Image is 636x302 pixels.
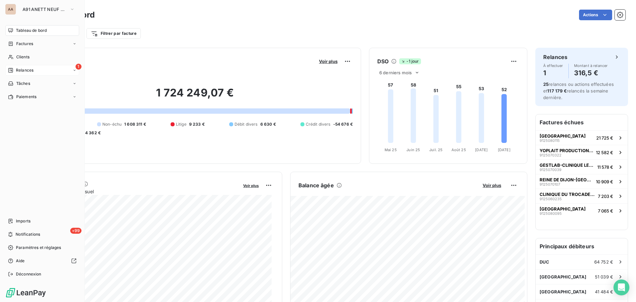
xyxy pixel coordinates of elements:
img: Logo LeanPay [5,287,46,298]
span: 11 578 € [597,164,613,170]
h4: 1 [543,68,563,78]
tspan: Juil. 25 [429,148,443,152]
span: Non-échu [102,121,122,127]
span: 25 [543,82,549,87]
span: DUC [540,259,549,265]
span: [GEOGRAPHIC_DATA] [540,274,587,279]
span: 12 582 € [596,150,613,155]
span: Débit divers [235,121,258,127]
span: 6 630 € [260,121,276,127]
button: [GEOGRAPHIC_DATA]91250800957 065 € [536,203,628,218]
span: [GEOGRAPHIC_DATA] [540,206,586,211]
button: Filtrer par facture [86,28,141,39]
button: [GEOGRAPHIC_DATA]912508011521 725 € [536,130,628,145]
span: Aide [16,258,25,264]
h6: Balance âgée [298,181,334,189]
tspan: Juin 25 [406,148,420,152]
span: YOPLAIT PRODUCTION FRANCE [540,148,593,153]
span: relances ou actions effectuées et relancés la semaine dernière. [543,82,614,100]
span: 64 752 € [594,259,613,265]
button: Voir plus [317,58,340,64]
span: 1 [76,64,81,70]
span: Paramètres et réglages [16,245,61,251]
span: 9125070107 [540,182,560,186]
button: Voir plus [241,182,261,188]
span: Tâches [16,81,30,87]
span: REINE DE DIJON-[GEOGRAPHIC_DATA] [540,177,593,182]
a: Aide [5,256,79,266]
span: 51 039 € [595,274,613,279]
tspan: Mai 25 [385,148,397,152]
span: A91 ANETT NEUF CHAMPAGNE [23,7,67,12]
span: 9125060235 [540,197,562,201]
span: Imports [16,218,30,224]
button: Actions [579,10,612,20]
tspan: [DATE] [475,148,488,152]
h6: Principaux débiteurs [536,238,628,254]
span: 9125080095 [540,211,562,215]
span: Voir plus [243,183,259,188]
button: CLINIQUE DU TROCADERO91250602357 203 € [536,189,628,203]
span: Voir plus [483,183,501,188]
button: Voir plus [481,182,503,188]
h6: Relances [543,53,567,61]
span: 7 203 € [598,194,613,199]
span: Relances [16,67,33,73]
span: +99 [70,228,81,234]
span: -4 362 € [83,130,101,136]
button: GESTLAB-CLINIQUE LES FONTAINES912507003911 578 € [536,159,628,174]
h6: Factures échues [536,114,628,130]
span: [GEOGRAPHIC_DATA] [540,133,586,139]
span: -54 676 € [333,121,353,127]
button: REINE DE DIJON-[GEOGRAPHIC_DATA]912507010710 909 € [536,174,628,189]
div: Open Intercom Messenger [613,279,629,295]
span: CLINIQUE DU TROCADERO [540,192,595,197]
span: 1 608 311 € [124,121,146,127]
span: 41 484 € [595,289,613,294]
span: 21 725 € [596,135,613,141]
span: Factures [16,41,33,47]
span: 9125070039 [540,168,561,172]
span: 9125070322 [540,153,561,157]
span: 10 909 € [596,179,613,184]
span: 9125080115 [540,139,560,143]
span: Notifications [16,231,40,237]
span: Paiements [16,94,36,100]
h2: 1 724 249,07 € [37,86,353,106]
span: 117 179 € [547,88,566,93]
tspan: Août 25 [451,148,466,152]
span: Chiffre d'affaires mensuel [37,188,238,195]
span: 6 derniers mois [379,70,412,75]
h4: 316,5 € [574,68,608,78]
span: [GEOGRAPHIC_DATA] [540,289,587,294]
tspan: [DATE] [498,148,510,152]
span: Déconnexion [16,271,41,277]
span: Crédit divers [306,121,331,127]
div: AA [5,4,16,15]
span: À effectuer [543,64,563,68]
span: -1 jour [399,58,421,64]
span: Tableau de bord [16,28,47,33]
span: 7 065 € [598,208,613,213]
h6: DSO [377,57,389,65]
span: Litige [176,121,186,127]
button: YOPLAIT PRODUCTION FRANCE912507032212 582 € [536,145,628,159]
span: GESTLAB-CLINIQUE LES FONTAINES [540,162,595,168]
span: Voir plus [319,59,338,64]
span: 9 233 € [189,121,205,127]
span: Clients [16,54,29,60]
span: Montant à relancer [574,64,608,68]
